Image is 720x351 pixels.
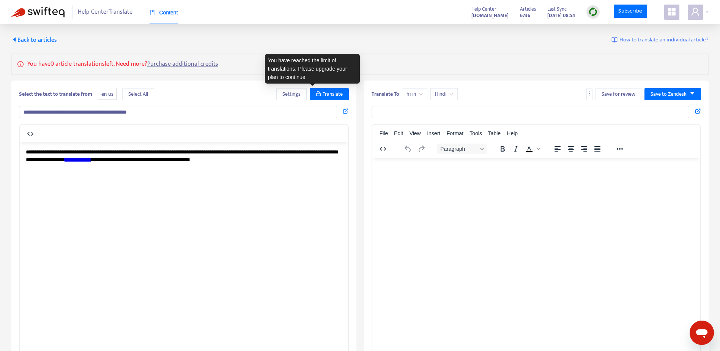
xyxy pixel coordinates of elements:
[150,9,178,16] span: Content
[471,5,496,13] span: Help Center
[587,91,592,96] span: more
[602,90,635,98] span: Save for review
[78,5,132,19] span: Help Center Translate
[380,130,388,136] span: File
[520,5,536,13] span: Articles
[644,88,701,100] button: Save to Zendeskcaret-down
[596,88,641,100] button: Save for review
[323,90,343,98] span: Translate
[588,7,598,17] img: sync.dc5367851b00ba804db3.png
[122,88,154,100] button: Select All
[496,144,509,154] button: Bold
[614,5,647,18] a: Subscribe
[276,88,307,100] button: Settings
[265,54,360,84] div: You have reached the limit of translations. Please upgrade your plan to continue.
[551,144,564,154] button: Align left
[523,144,542,154] div: Text color Black
[11,35,57,45] span: Back to articles
[651,90,687,98] span: Save to Zendesk
[437,144,487,154] button: Block Paragraph
[372,90,399,98] b: Translate To
[447,130,463,136] span: Format
[415,144,428,154] button: Redo
[440,146,477,152] span: Paragraph
[667,7,676,16] span: appstore
[427,130,440,136] span: Insert
[613,144,626,154] button: Reveal or hide additional toolbar items
[410,130,421,136] span: View
[690,321,714,345] iframe: Button to launch messaging window
[520,11,530,20] strong: 6736
[435,89,453,100] span: Hindi
[586,88,592,100] button: more
[27,60,218,69] p: You have 0 article translations left. Need more?
[11,36,17,43] span: caret-left
[509,144,522,154] button: Italic
[691,7,700,16] span: user
[406,89,423,100] span: hi-in
[591,144,604,154] button: Justify
[394,130,403,136] span: Edit
[471,11,509,20] a: [DOMAIN_NAME]
[578,144,591,154] button: Align right
[310,88,349,100] button: Translate
[611,37,618,43] img: image-link
[611,36,709,44] a: How to translate an individual article?
[147,59,218,69] a: Purchase additional credits
[547,11,575,20] strong: [DATE] 08:54
[17,60,24,67] span: info-circle
[507,130,518,136] span: Help
[402,144,414,154] button: Undo
[488,130,501,136] span: Table
[150,10,155,15] span: book
[690,91,695,96] span: caret-down
[547,5,567,13] span: Last Sync
[469,130,482,136] span: Tools
[19,90,92,98] b: Select the text to translate from
[619,36,709,44] span: How to translate an individual article?
[11,7,65,17] img: Swifteq
[128,90,148,98] span: Select All
[282,90,301,98] span: Settings
[98,88,117,100] span: en-us
[564,144,577,154] button: Align center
